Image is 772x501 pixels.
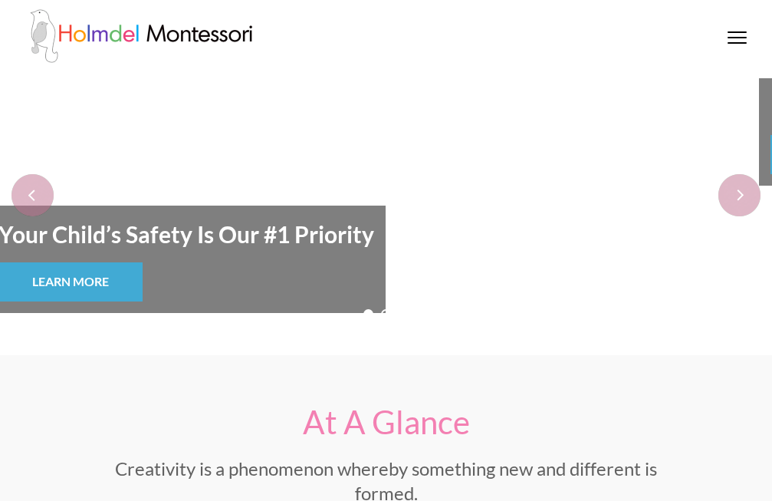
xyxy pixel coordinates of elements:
img: Holmdel Montessori School [26,9,256,63]
div: prev [11,174,54,216]
div: next [718,174,761,216]
h2: At A Glance [87,404,685,440]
